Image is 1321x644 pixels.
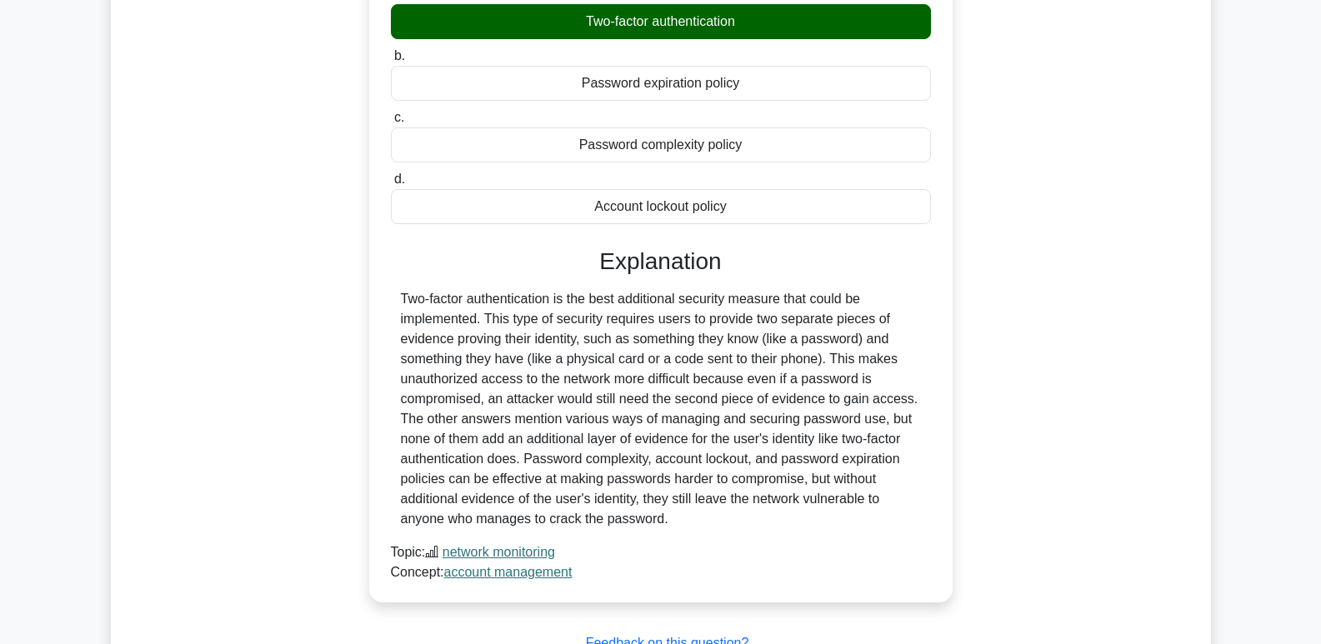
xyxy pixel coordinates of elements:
[391,562,931,582] div: Concept:
[394,48,405,62] span: b.
[391,127,931,162] div: Password complexity policy
[394,172,405,186] span: d.
[391,66,931,101] div: Password expiration policy
[391,4,931,39] div: Two-factor authentication
[394,110,404,124] span: c.
[391,189,931,224] div: Account lockout policy
[401,289,921,529] div: Two-factor authentication is the best additional security measure that could be implemented. This...
[444,565,573,579] a: account management
[391,542,931,562] div: Topic:
[443,545,555,559] a: network monitoring
[401,247,921,276] h3: Explanation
